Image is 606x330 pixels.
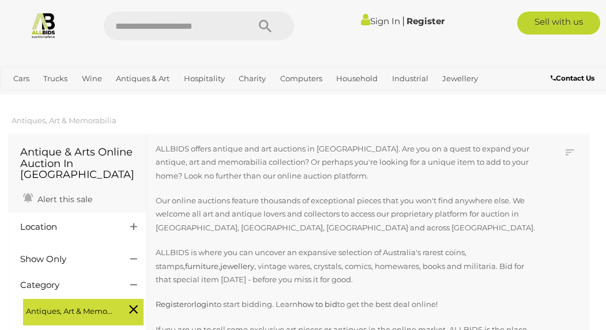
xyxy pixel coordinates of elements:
[332,69,382,88] a: Household
[35,194,92,204] span: Alert this sale
[234,69,270,88] a: Charity
[156,299,187,309] a: Register
[179,69,229,88] a: Hospitality
[402,14,405,27] span: |
[12,116,116,125] a: Antiques, Art & Memorabilia
[551,74,594,82] b: Contact Us
[26,302,112,318] span: Antiques, Art & Memorabilia
[9,88,40,107] a: Office
[406,16,445,26] a: Register
[185,261,219,271] a: furniture
[236,12,294,40] button: Search
[111,69,174,88] a: Antiques & Art
[156,246,536,286] p: ALLBIDS is where you can uncover an expansive selection of Australia's rarest coins, stamps, , , ...
[39,69,72,88] a: Trucks
[156,298,536,311] p: or to start bidding. Learn to get the best deal online!
[9,69,34,88] a: Cars
[156,142,536,183] p: ALLBIDS offers antique and art auctions in [GEOGRAPHIC_DATA]. Are you on a quest to expand your a...
[20,147,135,181] h1: Antique & Arts Online Auction In [GEOGRAPHIC_DATA]
[20,222,113,232] h4: Location
[20,189,95,207] a: Alert this sale
[551,72,597,85] a: Contact Us
[438,69,483,88] a: Jewellery
[361,16,400,26] a: Sign In
[20,280,113,290] h4: Category
[276,69,327,88] a: Computers
[77,69,107,88] a: Wine
[82,88,174,107] a: [GEOGRAPHIC_DATA]
[220,261,254,271] a: jewellery
[517,12,600,35] a: Sell with us
[194,299,214,309] a: login
[30,12,57,39] img: Allbids.com.au
[387,69,433,88] a: Industrial
[298,299,337,309] a: how to bid
[20,255,113,264] h4: Show Only
[156,194,536,234] p: Our online auctions feature thousands of exceptional pieces that you won't find anywhere else. We...
[44,88,77,107] a: Sports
